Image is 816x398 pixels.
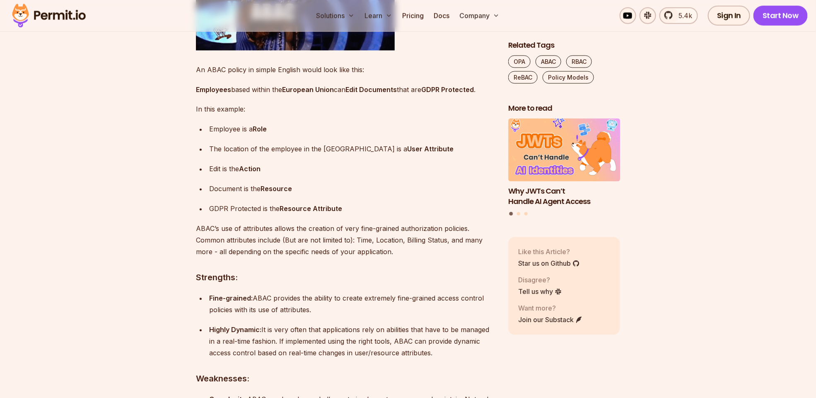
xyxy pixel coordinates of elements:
[508,119,620,207] a: Why JWTs Can’t Handle AI Agent AccessWhy JWTs Can’t Handle AI Agent Access
[361,7,396,24] button: Learn
[209,163,495,175] p: Edit is the
[345,85,397,94] strong: Edit Documents
[708,6,751,26] a: Sign In
[196,104,495,115] p: In this example:
[209,203,495,215] p: GDPR Protected is the
[508,103,620,114] h2: More to read
[280,205,342,213] strong: Resource Attribute
[209,324,495,359] div: It is very often that applications rely on abilities that have to be managed in a real-time fashi...
[421,85,474,94] strong: GDPR Protected
[518,275,562,285] p: Disagree?
[518,315,583,325] a: Join our Substack
[239,165,261,173] strong: Action
[674,11,692,21] span: 5.4k
[196,223,495,258] p: ABAC’s use of attributes allows the creation of very fine-grained authorization policies. Common ...
[566,55,592,68] a: RBAC
[524,212,528,216] button: Go to slide 3
[456,7,503,24] button: Company
[659,7,698,24] a: 5.4k
[509,212,513,216] button: Go to slide 1
[261,185,292,193] strong: Resource
[536,55,561,68] a: ABAC
[196,64,495,75] p: An ABAC policy in simple English would look like this:
[209,326,261,334] strong: Highly Dynamic:
[8,2,89,30] img: Permit logo
[196,372,495,386] h3: Weaknesses:
[209,124,495,135] p: Employee is a
[518,303,583,313] p: Want more?
[543,71,594,83] a: Policy Models
[518,258,580,268] a: Star us on Github
[282,85,334,94] strong: European Union
[313,7,358,24] button: Solutions
[209,183,495,195] p: Document is the
[508,119,620,217] div: Posts
[518,247,580,257] p: Like this Article?
[753,6,808,26] a: Start Now
[430,7,453,24] a: Docs
[253,125,267,133] strong: Role
[508,119,620,207] li: 1 of 3
[508,119,620,182] img: Why JWTs Can’t Handle AI Agent Access
[399,7,427,24] a: Pricing
[196,271,495,284] h3: Strengths:
[508,55,531,68] a: OPA
[508,40,620,50] h2: Related Tags
[407,145,454,153] strong: User Attribute
[196,85,231,94] strong: Employees
[209,293,495,316] div: ABAC provides the ability to create extremely fine-grained access control policies with its use o...
[518,286,562,296] a: Tell us why
[508,186,620,207] h3: Why JWTs Can’t Handle AI Agent Access
[508,71,538,83] a: ReBAC
[209,143,495,155] p: The location of the employee in the [GEOGRAPHIC_DATA] is a
[196,84,495,95] p: based within the can that are .
[517,212,520,216] button: Go to slide 2
[209,294,253,303] strong: Fine-grained:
